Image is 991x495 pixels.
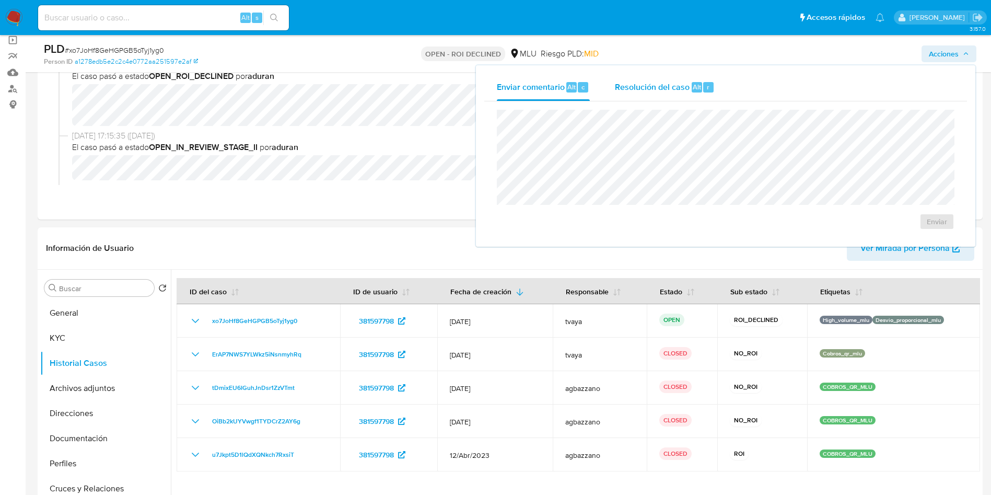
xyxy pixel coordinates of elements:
[40,351,171,376] button: Historial Casos
[584,48,599,60] span: MID
[581,82,585,92] span: c
[847,236,974,261] button: Ver Mirada por Persona
[972,12,983,23] a: Salir
[860,236,950,261] span: Ver Mirada por Persona
[929,45,959,62] span: Acciones
[46,243,134,254] h1: Información de Usuario
[272,141,298,153] b: aduran
[149,141,258,153] b: OPEN_IN_REVIEW_STAGE_II
[40,301,171,326] button: General
[40,426,171,451] button: Documentación
[509,48,537,60] div: MLU
[241,13,250,22] span: Alt
[40,401,171,426] button: Direcciones
[40,376,171,401] button: Archivos adjuntos
[970,25,986,33] span: 3.157.0
[38,11,289,25] input: Buscar usuario o caso...
[541,48,599,60] span: Riesgo PLD:
[149,70,234,82] b: OPEN_ROI_DECLINED
[421,47,505,61] p: OPEN - ROI DECLINED
[158,284,167,295] button: Volver al orden por defecto
[497,80,565,93] span: Enviar comentario
[40,451,171,476] button: Perfiles
[72,71,958,82] span: El caso pasó a estado por
[567,82,576,92] span: Alt
[49,284,57,292] button: Buscar
[72,142,958,153] span: El caso pasó a estado por
[615,80,690,93] span: Resolución del caso
[75,57,198,66] a: a1278edb5e2c2c4e0772aa251597e2af
[910,13,969,22] p: tomas.vaya@mercadolibre.com
[922,45,976,62] button: Acciones
[59,284,150,293] input: Buscar
[44,57,73,66] b: Person ID
[693,82,701,92] span: Alt
[248,70,274,82] b: aduran
[65,45,164,55] span: # xo7JoHf8GeHGPGB5oTyj1yg0
[807,12,865,23] span: Accesos rápidos
[72,185,958,196] span: [DATE] 17:15:35 ([DATE])
[40,326,171,351] button: KYC
[255,13,259,22] span: s
[44,40,65,57] b: PLD
[72,130,958,142] span: [DATE] 17:15:35 ([DATE])
[263,10,285,25] button: search-icon
[876,13,884,22] a: Notificaciones
[707,82,709,92] span: r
